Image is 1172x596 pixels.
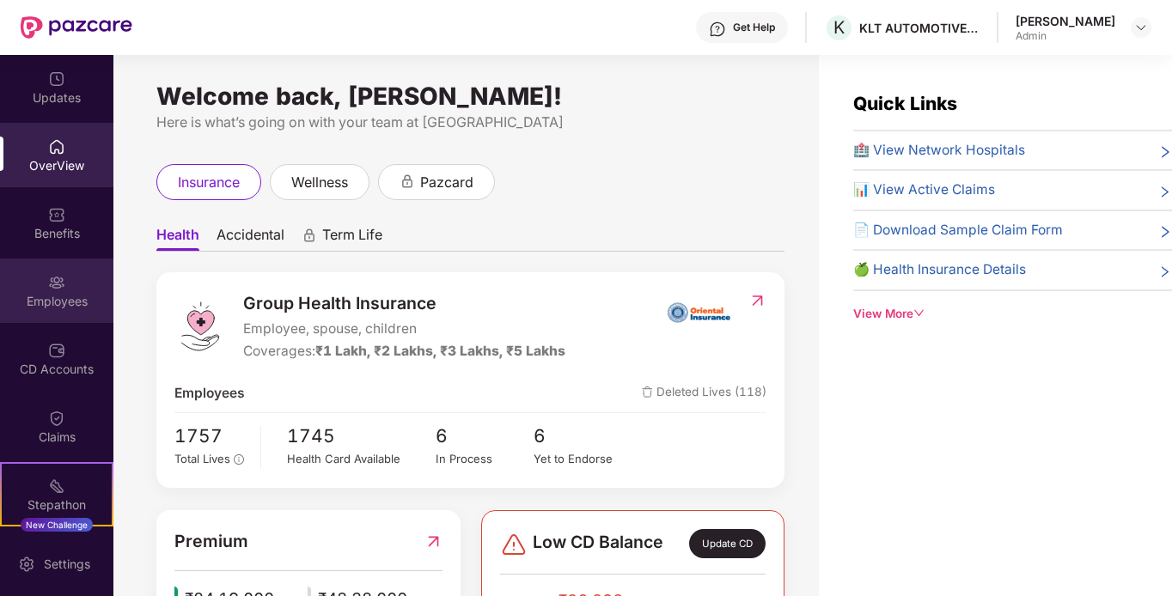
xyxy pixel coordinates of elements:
[234,454,244,465] span: info-circle
[48,410,65,427] img: svg+xml;base64,PHN2ZyBpZD0iQ2xhaW0iIHhtbG5zPSJodHRwOi8vd3d3LnczLm9yZy8yMDAwL3N2ZyIgd2lkdGg9IjIwIi...
[420,172,473,193] span: pazcard
[853,93,957,114] span: Quick Links
[18,556,35,573] img: svg+xml;base64,PHN2ZyBpZD0iU2V0dGluZy0yMHgyMCIgeG1sbnM9Imh0dHA6Ly93d3cudzMub3JnLzIwMDAvc3ZnIiB3aW...
[436,422,534,450] span: 6
[833,17,845,38] span: K
[853,259,1026,280] span: 🍏 Health Insurance Details
[853,220,1063,240] span: 📄 Download Sample Claim Form
[859,20,980,36] div: KLT AUTOMOTIVE AND TUBULAR PRODUCTS LTD
[156,226,199,251] span: Health
[287,422,435,450] span: 1745
[287,450,435,468] div: Health Card Available
[1158,143,1172,161] span: right
[2,496,112,514] div: Stepathon
[853,179,995,200] span: 📊 View Active Claims
[424,528,443,555] img: RedirectIcon
[302,228,317,243] div: animation
[21,16,132,39] img: New Pazcare Logo
[1016,29,1115,43] div: Admin
[733,21,775,34] div: Get Help
[500,531,528,558] img: svg+xml;base64,PHN2ZyBpZD0iRGFuZ2VyLTMyeDMyIiB4bWxucz0iaHR0cDovL3d3dy53My5vcmcvMjAwMC9zdmciIHdpZH...
[174,452,230,465] span: Total Lives
[1158,183,1172,200] span: right
[400,173,415,189] div: animation
[1134,21,1148,34] img: svg+xml;base64,PHN2ZyBpZD0iRHJvcGRvd24tMzJ4MzIiIHhtbG5zPSJodHRwOi8vd3d3LnczLm9yZy8yMDAwL3N2ZyIgd2...
[533,529,663,558] span: Low CD Balance
[322,226,382,251] span: Term Life
[48,477,65,495] img: svg+xml;base64,PHN2ZyB4bWxucz0iaHR0cDovL3d3dy53My5vcmcvMjAwMC9zdmciIHdpZHRoPSIyMSIgaGVpZ2h0PSIyMC...
[48,138,65,155] img: svg+xml;base64,PHN2ZyBpZD0iSG9tZSIgeG1sbnM9Imh0dHA6Ly93d3cudzMub3JnLzIwMDAvc3ZnIiB3aWR0aD0iMjAiIG...
[243,341,565,362] div: Coverages:
[642,386,653,398] img: deleteIcon
[291,172,348,193] span: wellness
[48,274,65,291] img: svg+xml;base64,PHN2ZyBpZD0iRW1wbG95ZWVzIiB4bWxucz0iaHR0cDovL3d3dy53My5vcmcvMjAwMC9zdmciIHdpZHRoPS...
[534,422,632,450] span: 6
[178,172,240,193] span: insurance
[48,70,65,88] img: svg+xml;base64,PHN2ZyBpZD0iVXBkYXRlZCIgeG1sbnM9Imh0dHA6Ly93d3cudzMub3JnLzIwMDAvc3ZnIiB3aWR0aD0iMj...
[48,206,65,223] img: svg+xml;base64,PHN2ZyBpZD0iQmVuZWZpdHMiIHhtbG5zPSJodHRwOi8vd3d3LnczLm9yZy8yMDAwL3N2ZyIgd2lkdGg9Ij...
[315,343,565,359] span: ₹1 Lakh, ₹2 Lakhs, ₹3 Lakhs, ₹5 Lakhs
[39,556,95,573] div: Settings
[156,89,784,103] div: Welcome back, [PERSON_NAME]!
[174,528,248,555] span: Premium
[913,307,925,319] span: down
[642,383,766,404] span: Deleted Lives (118)
[709,21,726,38] img: svg+xml;base64,PHN2ZyBpZD0iSGVscC0zMngzMiIgeG1sbnM9Imh0dHA6Ly93d3cudzMub3JnLzIwMDAvc3ZnIiB3aWR0aD...
[174,383,245,404] span: Employees
[174,301,226,352] img: logo
[156,112,784,133] div: Here is what’s going on with your team at [GEOGRAPHIC_DATA]
[436,450,534,468] div: In Process
[689,529,766,558] div: Update CD
[243,290,565,317] span: Group Health Insurance
[853,305,1172,323] div: View More
[243,319,565,339] span: Employee, spouse, children
[1158,223,1172,240] span: right
[1158,263,1172,280] span: right
[667,290,731,333] img: insurerIcon
[174,422,248,450] span: 1757
[1016,13,1115,29] div: [PERSON_NAME]
[534,450,632,468] div: Yet to Endorse
[21,518,93,532] div: New Challenge
[48,342,65,359] img: svg+xml;base64,PHN2ZyBpZD0iQ0RfQWNjb3VudHMiIGRhdGEtbmFtZT0iQ0QgQWNjb3VudHMiIHhtbG5zPSJodHRwOi8vd3...
[217,226,284,251] span: Accidental
[853,140,1025,161] span: 🏥 View Network Hospitals
[748,292,766,309] img: RedirectIcon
